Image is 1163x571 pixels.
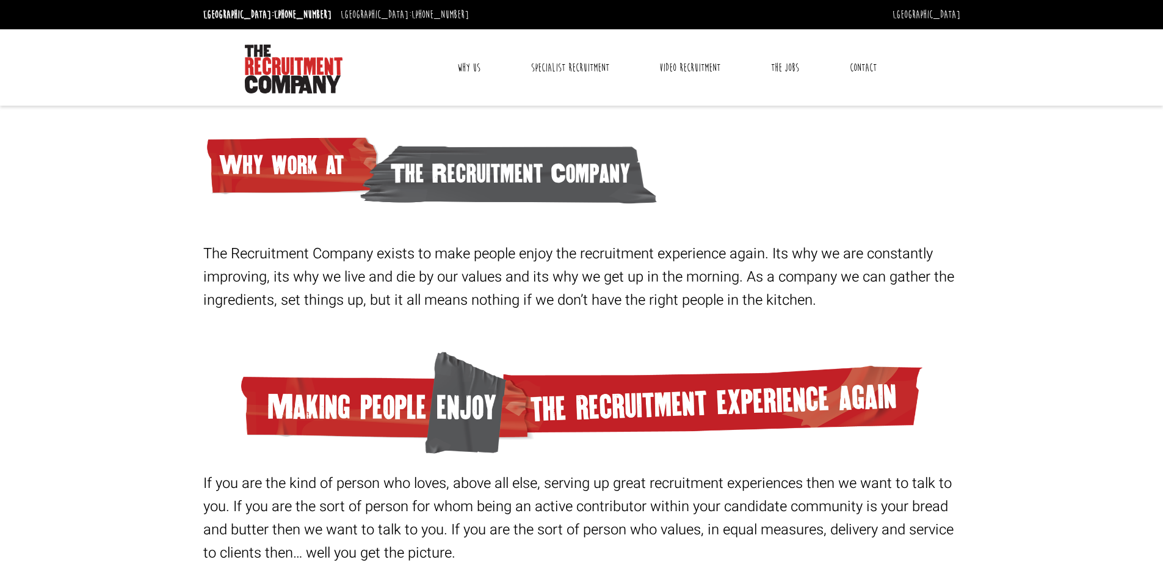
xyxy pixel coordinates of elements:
[200,5,335,24] li: [GEOGRAPHIC_DATA]:
[522,53,618,83] a: Specialist Recruitment
[841,53,886,83] a: Contact
[762,53,808,83] a: The Jobs
[338,5,472,24] li: [GEOGRAPHIC_DATA]:
[274,8,332,21] a: [PHONE_NUMBER]
[241,352,922,454] img: making people enjoy the recruitment experiance again
[411,8,469,21] a: [PHONE_NUMBER]
[360,140,658,208] span: The Recruitment Company
[203,242,960,312] p: The Recruitment Company exists to make people enjoy the recruitment experience again. Its why we ...
[203,472,960,565] p: If you are the kind of person who loves, above all else, serving up great recruitment experiences...
[650,53,730,83] a: Video Recruitment
[893,8,960,21] a: [GEOGRAPHIC_DATA]
[448,53,490,83] a: Why Us
[245,45,342,93] img: The Recruitment Company
[203,131,382,199] span: Why work at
